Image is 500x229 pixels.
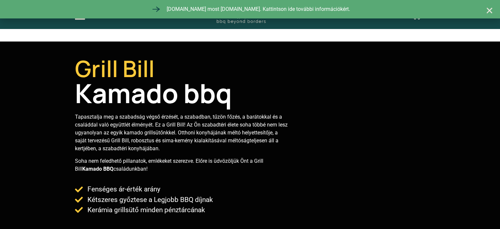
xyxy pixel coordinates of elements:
strong: Kamado BBQ [82,166,113,172]
span: Kerámia grillsütő minden pénztárcának [86,205,205,215]
a: Close [486,7,493,14]
p: Soha nem feledhető pillanatok, emlékeket szerezve. Előre is üdvözöljük Önt a Grill Bill családunk... [75,157,289,173]
h1: Kamado bbq [75,80,232,106]
p: Grill Bill [75,57,155,80]
a: [DOMAIN_NAME] most [DOMAIN_NAME]. Kattintson ide további információkért. [150,3,350,15]
span: Fenséges ár-érték arány [86,184,160,194]
span: [DOMAIN_NAME] most [DOMAIN_NAME]. Kattintson ide további információkért. [165,5,350,13]
span: Kétszeres győztese a Legjobb BBQ díjnak [86,195,213,205]
p: Tapasztalja meg a szabadság végső érzését, a szabadban, tűzön főzés, a barátokkal és a családdal ... [75,113,289,153]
